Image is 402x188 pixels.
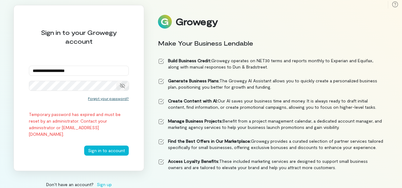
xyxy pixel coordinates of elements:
[168,118,223,124] strong: Manage Business Projects:
[158,138,383,151] li: Growegy provides a curated selection of partner services tailored specifically for small business...
[158,98,383,110] li: Our AI saves your business time and money. It is always ready to draft initial content, find info...
[158,158,383,171] li: These included marketing services are designed to support small business owners and are tailored ...
[168,158,219,164] strong: Access Loyalty Benefits:
[168,58,211,63] strong: Build Business Credit:
[176,16,218,27] div: Growegy
[29,111,129,137] div: Temporary password has expired and must be reset by an administrator. Contact your administrator ...
[158,39,383,47] div: Make Your Business Lendable
[158,58,383,70] li: Growegy operates on NET30 terms and reports monthly to Experian and Equifax, along with manual re...
[14,181,144,188] div: Don’t have an account?
[168,98,218,103] strong: Create Content with AI:
[29,28,129,46] div: Sign in to your Growegy account
[158,15,172,29] img: Logo
[88,96,129,101] button: Forgot your password?
[158,118,383,130] li: Benefit from a project management calendar, a dedicated account manager, and marketing agency ser...
[84,146,129,156] button: Sign in to account
[168,138,251,144] strong: Find the Best Offers in Our Marketplace:
[168,78,220,83] strong: Generate Business Plans:
[158,78,383,90] li: The Growegy AI Assistant allows you to quickly create a personalized business plan, positioning y...
[97,181,112,188] span: Sign up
